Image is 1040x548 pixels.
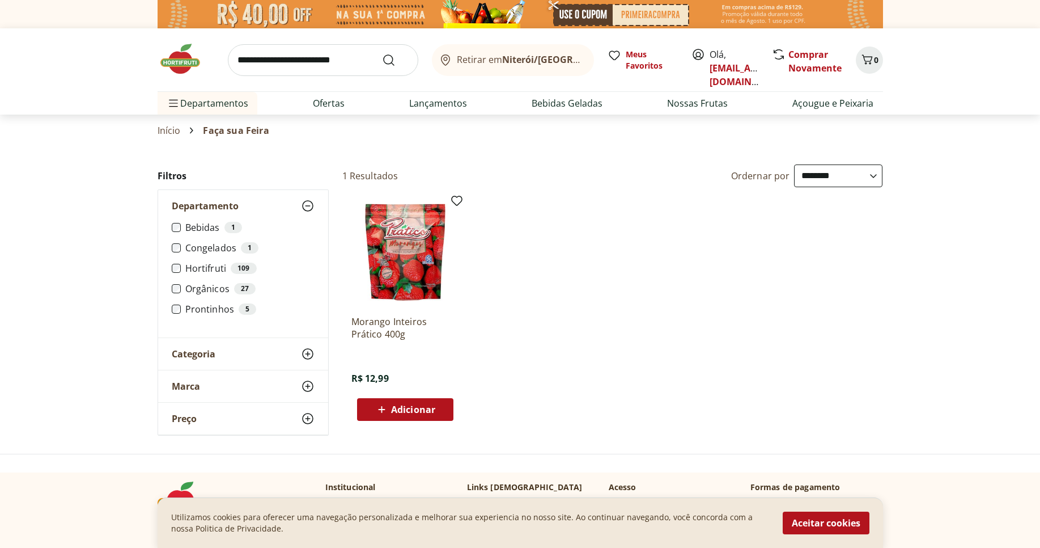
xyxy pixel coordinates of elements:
[357,398,453,421] button: Adicionar
[467,482,583,493] p: Links [DEMOGRAPHIC_DATA]
[667,96,728,110] a: Nossas Frutas
[158,125,181,136] a: Início
[224,222,242,233] div: 1
[172,200,239,212] span: Departamento
[432,44,594,76] button: Retirar emNiterói/[GEOGRAPHIC_DATA]
[457,54,582,65] span: Retirar em
[172,348,215,360] span: Categoria
[409,96,467,110] a: Lançamentos
[342,170,398,182] h2: 1 Resultados
[185,303,315,315] label: Prontinhos
[626,49,678,71] span: Meus Favoritos
[231,263,256,274] div: 109
[228,44,418,76] input: search
[158,165,329,187] h2: Filtros
[608,49,678,71] a: Meus Favoritos
[792,96,873,110] a: Açougue e Peixaria
[185,222,315,233] label: Bebidas
[167,90,180,117] button: Menu
[731,170,790,182] label: Ordernar por
[203,125,269,136] span: Faça sua Feira
[158,190,328,222] button: Departamento
[172,413,197,424] span: Preço
[158,370,328,402] button: Marca
[391,405,435,414] span: Adicionar
[710,62,788,88] a: [EMAIL_ADDRESS][DOMAIN_NAME]
[351,315,459,340] a: Morango Inteiros Prático 400g
[167,90,248,117] span: Departamentos
[185,263,315,274] label: Hortifruti
[158,403,328,435] button: Preço
[788,48,842,74] a: Comprar Novamente
[502,53,631,66] b: Niterói/[GEOGRAPHIC_DATA]
[158,42,214,76] img: Hortifruti
[158,482,214,516] img: Hortifruti
[856,47,883,74] button: Carrinho
[710,48,760,88] span: Olá,
[382,53,409,67] button: Submit Search
[171,512,769,534] p: Utilizamos cookies para oferecer uma navegação personalizada e melhorar sua experiencia no nosso ...
[874,54,878,65] span: 0
[185,242,315,254] label: Congelados
[241,242,258,254] div: 1
[609,482,636,493] p: Acesso
[158,222,328,338] div: Departamento
[783,512,869,534] button: Aceitar cookies
[313,96,345,110] a: Ofertas
[185,283,315,294] label: Orgânicos
[351,372,389,385] span: R$ 12,99
[532,96,602,110] a: Bebidas Geladas
[351,199,459,306] img: Morango Inteiros Prático 400g
[750,482,883,493] p: Formas de pagamento
[172,381,200,392] span: Marca
[234,283,256,294] div: 27
[158,338,328,370] button: Categoria
[325,482,376,493] p: Institucional
[239,303,256,315] div: 5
